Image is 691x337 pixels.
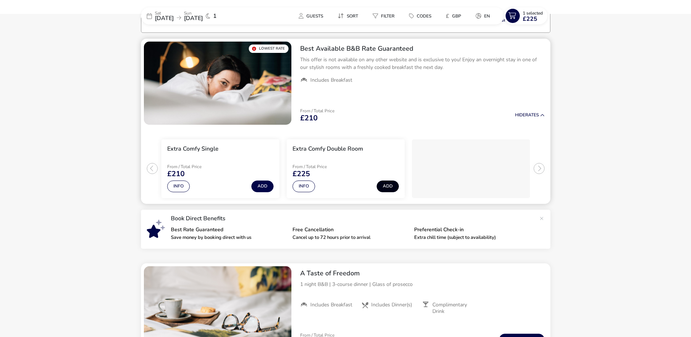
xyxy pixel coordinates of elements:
[332,11,364,21] button: Sort
[470,11,499,21] naf-pibe-menu-bar-item: en
[300,44,545,53] h2: Best Available B&B Rate Guaranteed
[294,263,550,321] div: A Taste of Freedom1 night B&B | 3-course dinner | Glass of proseccoIncludes BreakfastIncludes Din...
[293,170,310,178] span: £225
[141,7,250,24] div: Sat[DATE]Sun[DATE]1
[414,227,530,232] p: Preferential Check-in
[294,39,550,90] div: Best Available B&B Rate GuaranteedThis offer is not available on any other website and is exclusi...
[300,56,545,71] p: This offer is not available on any other website and is exclusive to you! Enjoy an overnight stay...
[293,181,315,192] button: Info
[347,13,358,19] span: Sort
[184,11,203,15] p: Sun
[432,302,478,315] span: Complimentary Drink
[167,170,185,178] span: £210
[167,164,219,169] p: From / Total Price
[332,11,367,21] naf-pibe-menu-bar-item: Sort
[306,13,323,19] span: Guests
[171,227,287,232] p: Best Rate Guaranteed
[504,7,550,24] naf-pibe-menu-bar-item: 1 Selected£225
[381,13,394,19] span: Filter
[293,11,329,21] button: Guests
[171,235,287,240] p: Save money by booking direct with us
[504,7,547,24] button: 1 Selected£225
[446,12,449,20] i: £
[367,11,400,21] button: Filter
[155,14,174,22] span: [DATE]
[523,16,537,22] span: £225
[144,42,291,125] swiper-slide: 1 / 1
[377,181,399,192] button: Add
[414,235,530,240] p: Extra chill time (subject to availability)
[371,302,412,308] span: Includes Dinner(s)
[293,11,332,21] naf-pibe-menu-bar-item: Guests
[515,112,525,118] span: Hide
[523,10,543,16] span: 1 Selected
[293,164,344,169] p: From / Total Price
[249,44,288,53] div: Lowest Rate
[515,113,545,117] button: HideRates
[300,269,545,278] h2: A Taste of Freedom
[484,13,490,19] span: en
[367,11,403,21] naf-pibe-menu-bar-item: Filter
[293,227,408,232] p: Free Cancellation
[300,115,318,122] span: £210
[310,77,352,84] span: Includes Breakfast
[171,216,536,221] p: Book Direct Benefits
[403,11,440,21] naf-pibe-menu-bar-item: Codes
[167,145,219,153] h3: Extra Comfy Single
[452,13,461,19] span: GBP
[408,136,534,201] swiper-slide: 3 / 3
[293,145,363,153] h3: Extra Comfy Double Room
[184,14,203,22] span: [DATE]
[300,280,545,288] p: 1 night B&B | 3-course dinner | Glass of prosecco
[158,136,283,201] swiper-slide: 1 / 3
[213,13,217,19] span: 1
[417,13,431,19] span: Codes
[283,136,408,201] swiper-slide: 2 / 3
[440,11,467,21] button: £GBP
[470,11,496,21] button: en
[167,181,190,192] button: Info
[251,181,274,192] button: Add
[440,11,470,21] naf-pibe-menu-bar-item: £GBP
[300,109,334,113] p: From / Total Price
[293,235,408,240] p: Cancel up to 72 hours prior to arrival
[155,11,174,15] p: Sat
[310,302,352,308] span: Includes Breakfast
[403,11,437,21] button: Codes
